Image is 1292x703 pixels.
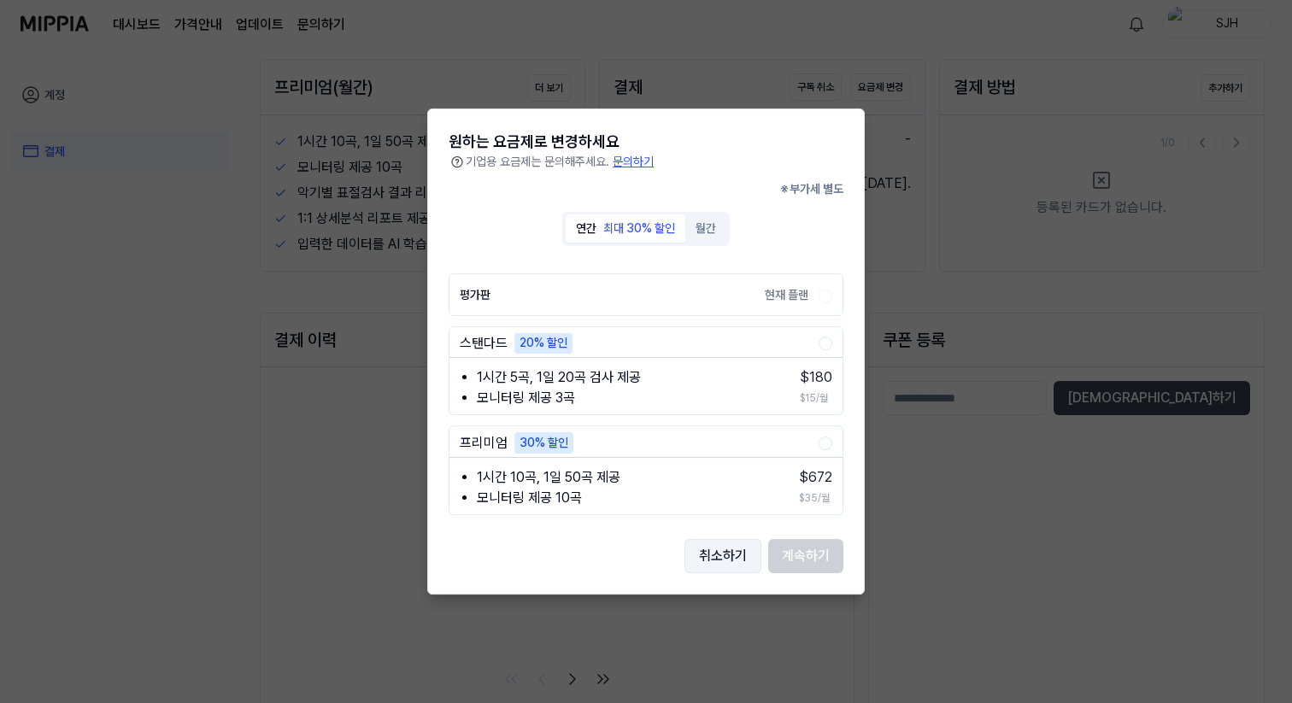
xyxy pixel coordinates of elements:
li: $ 672 [799,467,832,488]
li: 모니터링 제공 3곡 [477,388,776,408]
div: 원하는 요금제로 변경하세요 [449,130,843,153]
li: $15/월 [800,388,832,408]
div: 20% 할인 [514,333,573,354]
div: 프리미엄 [460,433,508,454]
label: 평가판 [460,274,819,315]
button: 월간 [685,214,726,243]
div: 현재 플랜 [760,287,813,302]
li: 1시간 5곡, 1일 20곡 검사 제공 [477,367,776,388]
div: 최대 30% 할인 [603,220,675,237]
img: 도움말 [449,153,466,171]
div: 30% 할인 [514,433,573,454]
p: 문의하기 [613,153,654,171]
li: $35/월 [799,488,832,508]
li: 모니터링 제공 10곡 [477,488,775,508]
div: 연간 [576,220,596,237]
button: 취소하기 [684,539,761,573]
div: 스탠다드 [460,333,508,354]
p: ※ 부가세 별도 [780,180,843,198]
li: 1시간 10곡, 1일 50곡 제공 [477,467,775,488]
li: $ 180 [800,367,832,388]
p: 기업용 요금제는 문의해주세요. [466,153,609,171]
